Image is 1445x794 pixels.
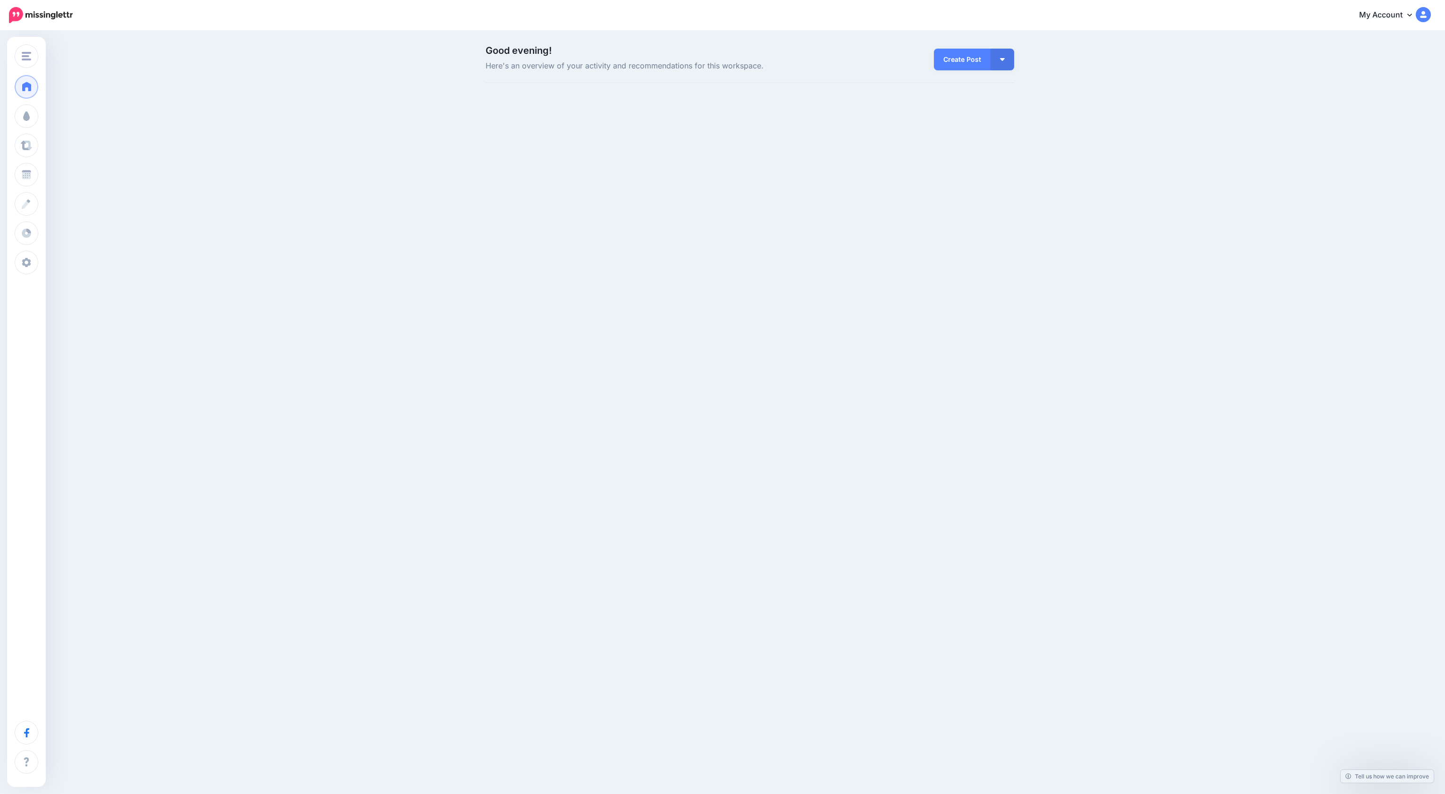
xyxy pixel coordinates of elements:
[486,60,833,72] span: Here's an overview of your activity and recommendations for this workspace.
[486,45,552,56] span: Good evening!
[1341,770,1434,783] a: Tell us how we can improve
[22,52,31,60] img: menu.png
[1000,58,1005,61] img: arrow-down-white.png
[934,49,991,70] a: Create Post
[1350,4,1431,27] a: My Account
[9,7,73,23] img: Missinglettr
